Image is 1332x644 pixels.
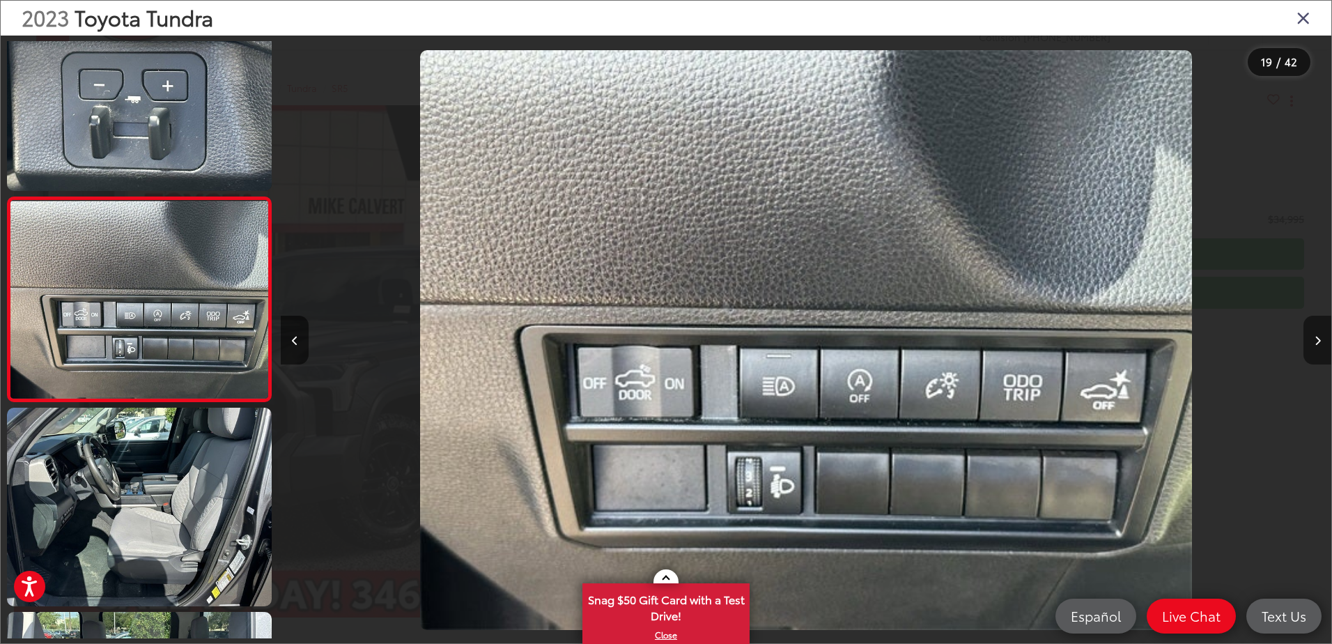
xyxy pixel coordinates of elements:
[1246,599,1322,634] a: Text Us
[1285,54,1297,69] span: 42
[75,2,213,32] span: Toyota Tundra
[8,201,270,398] img: 2023 Toyota Tundra SR5
[1303,316,1331,365] button: Next image
[22,2,69,32] span: 2023
[420,50,1193,630] img: 2023 Toyota Tundra SR5
[1296,8,1310,26] i: Close gallery
[281,50,1331,630] div: 2023 Toyota Tundra SR5 18
[4,406,274,608] img: 2023 Toyota Tundra SR5
[1255,607,1313,624] span: Text Us
[1155,607,1228,624] span: Live Chat
[1275,57,1282,67] span: /
[1055,599,1136,634] a: Español
[281,316,309,365] button: Previous image
[1147,599,1236,634] a: Live Chat
[1064,607,1128,624] span: Español
[1261,54,1272,69] span: 19
[584,585,748,627] span: Snag $50 Gift Card with a Test Drive!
